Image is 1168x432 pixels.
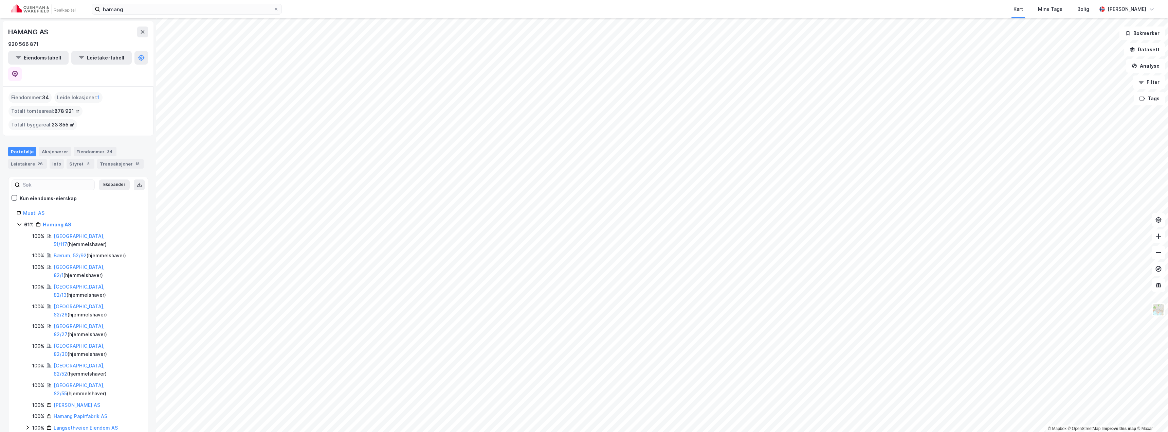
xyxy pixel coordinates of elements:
img: Z [1152,303,1165,316]
div: 100% [32,412,44,420]
input: Søk [20,180,94,190]
button: Bokmerker [1119,27,1165,40]
button: Leietakertabell [71,51,132,65]
button: Datasett [1124,43,1165,56]
div: Leide lokasjoner : [54,92,103,103]
a: [GEOGRAPHIC_DATA], 82/27 [54,323,105,337]
div: 100% [32,303,44,311]
div: 100% [32,401,44,409]
a: [PERSON_NAME] AS [54,402,100,408]
div: 8 [85,160,92,167]
div: Aksjonærer [39,147,71,156]
div: Mine Tags [1038,5,1062,13]
span: 878 921 ㎡ [54,107,80,115]
div: ( hjemmelshaver ) [54,362,140,378]
div: 920 566 871 [8,40,39,48]
div: 34 [106,148,114,155]
span: 23 855 ㎡ [52,121,74,129]
div: Info [50,159,64,169]
div: 100% [32,362,44,370]
a: [GEOGRAPHIC_DATA], 82/55 [54,382,105,396]
a: Improve this map [1102,426,1136,431]
div: 100% [32,283,44,291]
div: Eiendommer [74,147,116,156]
div: ( hjemmelshaver ) [54,252,126,260]
a: [GEOGRAPHIC_DATA], 82/52 [54,363,105,377]
a: OpenStreetMap [1068,426,1101,431]
div: 100% [32,232,44,240]
div: Transaksjoner [97,159,144,169]
div: Totalt byggareal : [8,119,77,130]
button: Filter [1133,75,1165,89]
a: [GEOGRAPHIC_DATA], 82/13 [54,284,105,298]
a: [GEOGRAPHIC_DATA], 82/30 [54,343,105,357]
div: 100% [32,424,44,432]
div: ( hjemmelshaver ) [54,263,140,279]
a: Hamang Papirfabrik AS [54,413,107,419]
div: 61% [24,221,34,229]
div: ( hjemmelshaver ) [54,322,140,339]
div: ( hjemmelshaver ) [54,303,140,319]
div: 100% [32,252,44,260]
a: Langsethveien Eiendom AS [54,425,118,431]
input: Søk på adresse, matrikkel, gårdeiere, leietakere eller personer [100,4,273,14]
a: [GEOGRAPHIC_DATA], 82/1 [54,264,105,278]
a: Musti AS [23,210,44,216]
div: 26 [36,160,44,167]
div: 100% [32,322,44,330]
div: Kart [1014,5,1023,13]
div: Styret [67,159,94,169]
div: [PERSON_NAME] [1108,5,1146,13]
a: Mapbox [1048,426,1066,431]
div: 100% [32,342,44,350]
div: Bolig [1077,5,1089,13]
div: Kun eiendoms-eierskap [20,194,77,203]
button: Analyse [1126,59,1165,73]
a: Bærum, 52/92 [54,253,87,258]
div: Kontrollprogram for chat [1134,399,1168,432]
button: Eiendomstabell [8,51,69,65]
div: HAMANG AS [8,27,50,37]
a: [GEOGRAPHIC_DATA], 51/117 [54,233,105,247]
a: Hamang AS [43,222,71,227]
div: Eiendommer : [8,92,52,103]
span: 34 [42,93,49,102]
div: Totalt tomteareal : [8,106,83,117]
a: [GEOGRAPHIC_DATA], 82/26 [54,304,105,317]
div: 100% [32,263,44,271]
div: ( hjemmelshaver ) [54,283,140,299]
button: Tags [1134,92,1165,105]
img: cushman-wakefield-realkapital-logo.202ea83816669bd177139c58696a8fa1.svg [11,4,75,14]
button: Ekspander [99,179,130,190]
div: Portefølje [8,147,36,156]
div: 18 [134,160,141,167]
span: 1 [97,93,100,102]
div: ( hjemmelshaver ) [54,342,140,358]
div: ( hjemmelshaver ) [54,232,140,248]
div: ( hjemmelshaver ) [54,381,140,398]
iframe: Chat Widget [1134,399,1168,432]
div: Leietakere [8,159,47,169]
div: 100% [32,381,44,390]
